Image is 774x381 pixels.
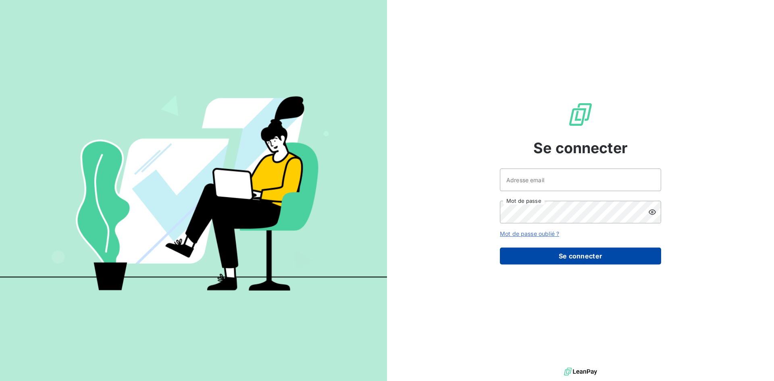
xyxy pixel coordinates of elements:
[500,248,661,264] button: Se connecter
[564,366,597,378] img: logo
[500,169,661,191] input: placeholder
[568,102,593,127] img: Logo LeanPay
[500,230,559,237] a: Mot de passe oublié ?
[533,137,628,159] span: Se connecter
